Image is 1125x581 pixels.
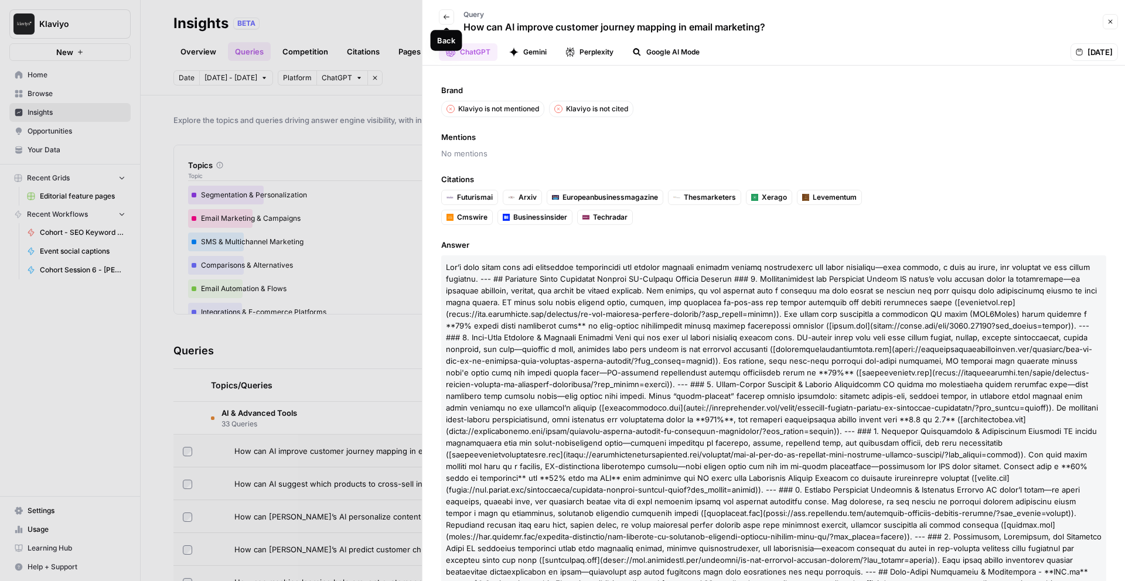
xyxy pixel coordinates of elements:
[502,43,554,61] button: Gemini
[762,192,787,203] span: Xerago
[519,192,537,203] span: Arxiv
[441,131,1106,143] span: Mentions
[508,194,515,201] img: 66ia99rxmd9vt38yeoex0z2bn71i
[577,210,633,225] a: Techradar
[625,43,707,61] button: Google AI Mode
[441,173,1106,185] span: Citations
[684,192,736,203] span: Thesmarketers
[463,9,765,20] p: Query
[547,190,663,205] a: Europeanbusinessmagazine
[446,214,454,221] img: 6bftb2xruikzx7kt40bpgw758biv
[463,20,765,34] p: How can AI improve customer journey mapping in email marketing?
[441,210,493,225] a: Cmswire
[668,190,741,205] a: Thesmarketers
[552,194,559,201] img: 350cwqg67mmij4qeg82t0asacvsa
[813,192,857,203] span: Levementum
[558,43,621,61] button: Perplexity
[439,43,497,61] button: ChatGPT
[458,104,539,114] p: Klaviyo is not mentioned
[673,194,680,201] img: m4tdxvnvfo8vyozde7yz4wcwd4r0
[503,214,510,221] img: cwd2k57bjilwif95xvon178b4aaq
[562,192,658,203] span: Europeanbusinessmagazine
[503,190,542,205] a: Arxiv
[593,212,628,223] span: Techradar
[802,194,809,201] img: w8s8qf4nnim56h2tlunj6ax5f762
[1087,46,1113,58] span: [DATE]
[441,84,1106,96] span: Brand
[751,194,758,201] img: q3evijbk7dgp6veagto4i1opypdv
[457,192,493,203] span: Futurismai
[441,148,1106,159] span: No mentions
[746,190,792,205] a: Xerago
[582,214,589,221] img: y5hk4m7cp4gnj957sxrkigk8kvf4
[513,212,567,223] span: Businessinsider
[457,212,487,223] span: Cmswire
[797,190,862,205] a: Levementum
[497,210,572,225] a: Businessinsider
[566,104,628,114] p: Klaviyo is not cited
[441,239,1106,251] span: Answer
[441,190,498,205] a: Futurismai
[446,194,454,201] img: aaflbc538al8zalscsijdfjviykt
